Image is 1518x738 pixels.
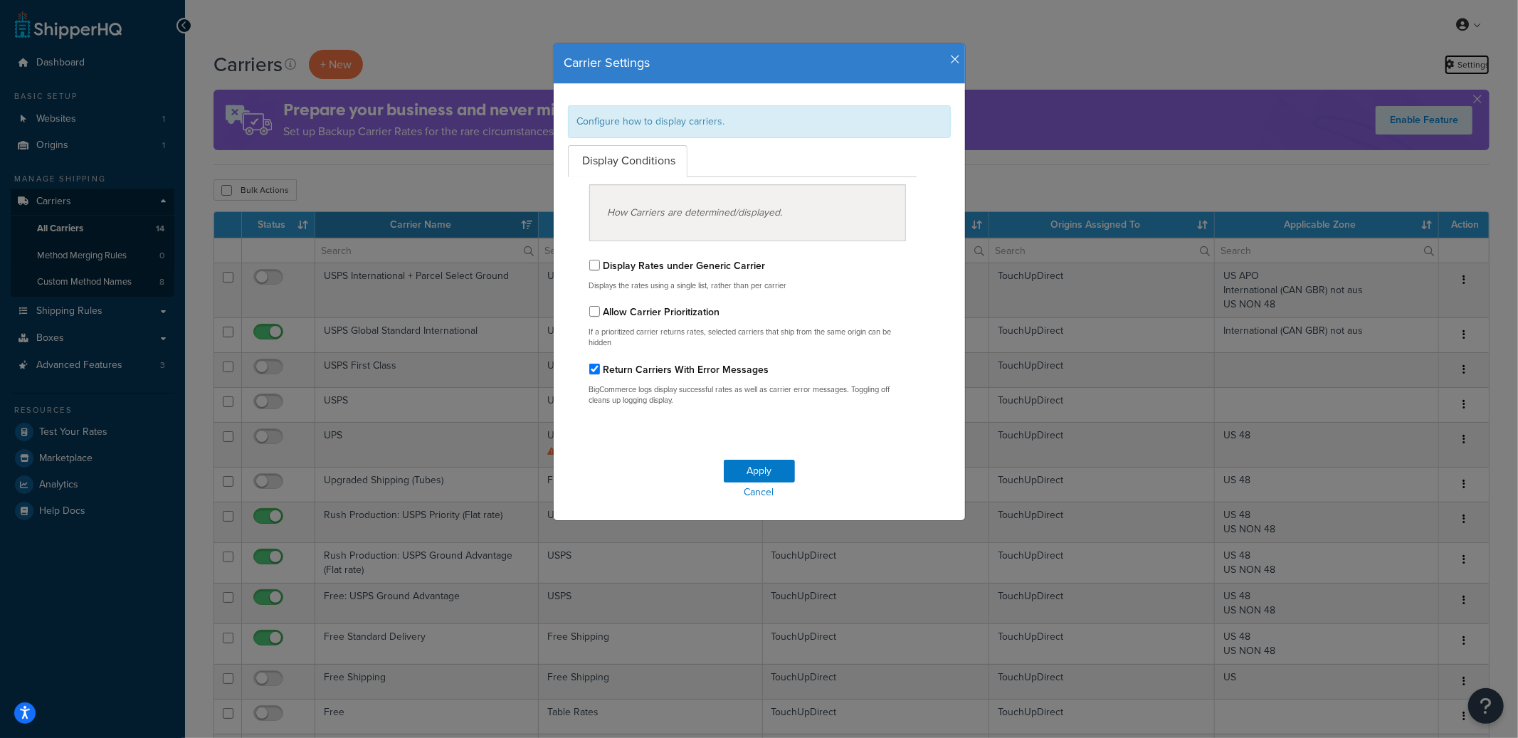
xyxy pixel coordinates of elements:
[724,460,795,483] button: Apply
[568,105,951,138] div: Configure how to display carriers.
[568,145,687,177] a: Display Conditions
[589,306,600,317] input: Allow Carrier Prioritization
[564,54,954,73] h4: Carrier Settings
[603,258,766,273] label: Display Rates under Generic Carrier
[589,184,907,241] div: How Carriers are determined/displayed.
[589,260,600,270] input: Display Rates under Generic Carrier
[589,364,600,374] input: Return Carriers With Error Messages
[554,483,965,502] a: Cancel
[589,384,907,406] p: BigCommerce logs display successful rates as well as carrier error messages. Toggling off cleans ...
[603,305,720,320] label: Allow Carrier Prioritization
[589,280,907,291] p: Displays the rates using a single list, rather than per carrier
[589,327,907,349] p: If a prioritized carrier returns rates, selected carriers that ship from the same origin can be h...
[603,362,769,377] label: Return Carriers With Error Messages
